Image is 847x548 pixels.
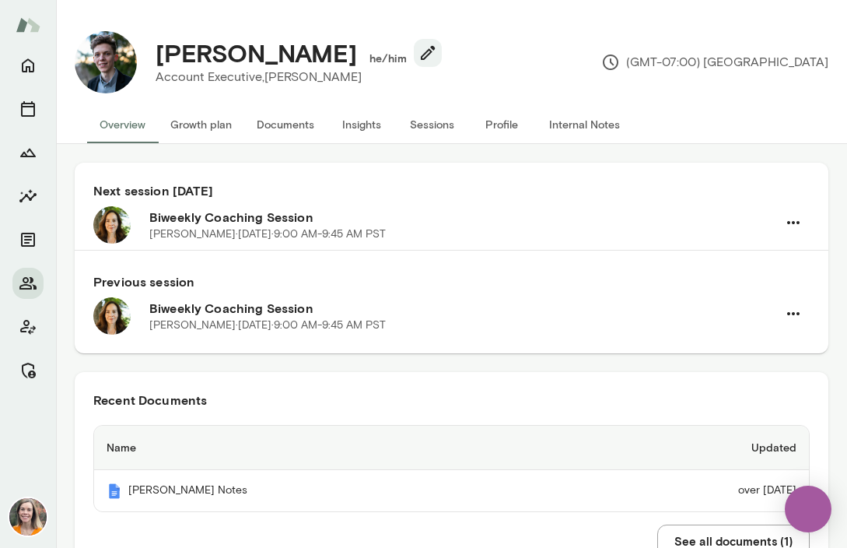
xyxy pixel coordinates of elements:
[94,470,570,511] th: [PERSON_NAME] Notes
[94,426,570,470] th: Name
[12,137,44,168] button: Growth Plan
[149,299,777,318] h6: Biweekly Coaching Session
[12,93,44,125] button: Sessions
[158,106,244,143] button: Growth plan
[87,106,158,143] button: Overview
[149,208,777,227] h6: Biweekly Coaching Session
[149,318,386,333] p: [PERSON_NAME] · [DATE] · 9:00 AM-9:45 AM PST
[107,483,122,499] img: Mento
[570,426,809,470] th: Updated
[16,10,40,40] img: Mento
[12,311,44,342] button: Client app
[156,38,357,68] h4: [PERSON_NAME]
[93,391,810,409] h6: Recent Documents
[75,31,137,93] img: Mason Diaz
[327,106,397,143] button: Insights
[601,53,828,72] p: (GMT-07:00) [GEOGRAPHIC_DATA]
[12,181,44,212] button: Insights
[12,355,44,386] button: Manage
[397,106,467,143] button: Sessions
[244,106,327,143] button: Documents
[12,268,44,299] button: Members
[537,106,632,143] button: Internal Notes
[93,181,810,200] h6: Next session [DATE]
[12,224,44,255] button: Documents
[570,470,809,511] td: over [DATE]
[9,498,47,536] img: Carrie Kelly
[12,50,44,81] button: Home
[149,227,386,242] p: [PERSON_NAME] · [DATE] · 9:00 AM-9:45 AM PST
[369,51,408,66] h6: he/him
[93,272,810,291] h6: Previous session
[156,68,429,86] p: Account Executive, [PERSON_NAME]
[467,106,537,143] button: Profile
